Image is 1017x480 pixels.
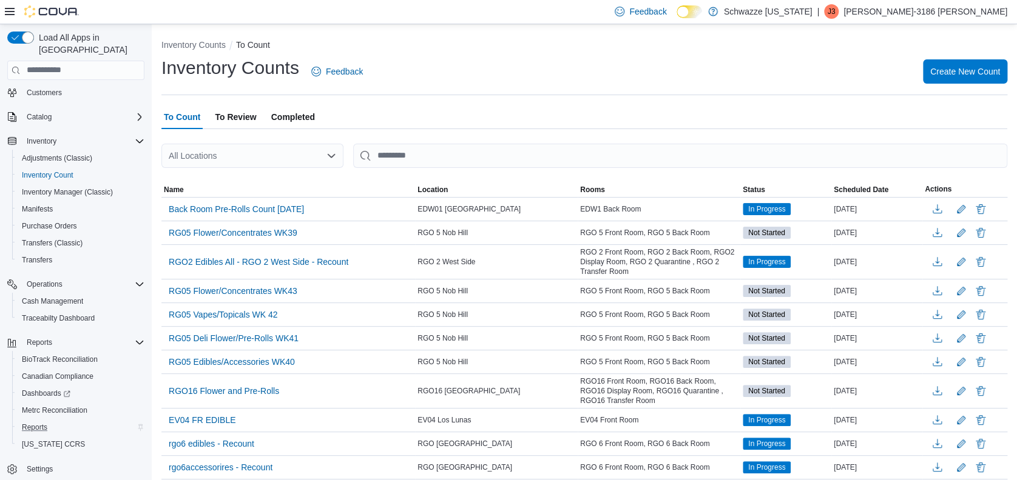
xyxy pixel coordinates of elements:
[161,56,299,80] h1: Inventory Counts
[417,286,468,296] span: RGO 5 Nob Hill
[22,439,85,449] span: [US_STATE] CCRS
[306,59,368,84] a: Feedback
[954,435,968,453] button: Edit count details
[17,386,75,401] a: Dashboards
[22,170,73,180] span: Inventory Count
[22,134,144,148] span: Inventory
[831,255,922,269] div: [DATE]
[2,334,149,351] button: Reports
[578,284,740,298] div: RGO 5 Front Room, RGO 5 Back Room
[973,225,988,240] button: Delete
[973,384,988,398] button: Delete
[831,182,922,197] button: Scheduled Date
[164,411,241,429] button: EV04 FR EDIBLE
[17,219,82,233] a: Purchase Orders
[831,225,922,240] div: [DATE]
[22,187,113,197] span: Inventory Manager (Classic)
[748,285,785,296] span: Not Started
[12,252,149,268] button: Transfers
[973,413,988,427] button: Delete
[12,351,149,368] button: BioTrack Reconciliation
[169,227,297,239] span: RG05 Flower/Concentrates WK39
[12,402,149,419] button: Metrc Reconciliation
[169,356,295,368] span: RG05 Edibles/Accessories WK40
[925,184,951,194] span: Actions
[17,202,58,216] a: Manifests
[578,374,740,408] div: RGO16 Front Room, RGO16 Back Room, RGO16 Display Room, RGO16 Quarantine , RGO16 Transfer Room
[22,85,67,100] a: Customers
[17,168,78,182] a: Inventory Count
[973,460,988,475] button: Delete
[743,332,791,344] span: Not Started
[743,385,791,397] span: Not Started
[930,65,1000,78] span: Create New Count
[22,372,93,381] span: Canadian Compliance
[973,331,988,345] button: Delete
[17,168,144,182] span: Inventory Count
[831,460,922,475] div: [DATE]
[740,182,831,197] button: Status
[417,386,520,396] span: RGO16 [GEOGRAPHIC_DATA]
[954,305,968,324] button: Edit count details
[748,415,785,425] span: In Progress
[22,85,144,100] span: Customers
[578,355,740,369] div: RGO 5 Front Room, RGO 5 Back Room
[743,256,791,268] span: In Progress
[22,422,47,432] span: Reports
[12,235,149,252] button: Transfers (Classic)
[954,224,968,242] button: Edit count details
[17,219,144,233] span: Purchase Orders
[17,403,92,418] a: Metrc Reconciliation
[12,310,149,327] button: Traceabilty Dashboard
[2,460,149,478] button: Settings
[169,256,348,268] span: RGO2 Edibles All - RGO 2 West Side - Recount
[743,356,791,368] span: Not Started
[724,4,813,19] p: Schwazze [US_STATE]
[748,227,785,238] span: Not Started
[17,403,144,418] span: Metrc Reconciliation
[12,293,149,310] button: Cash Management
[12,368,149,385] button: Canadian Compliance
[22,313,95,323] span: Traceabilty Dashboard
[22,110,144,124] span: Catalog
[22,153,92,163] span: Adjustments (Classic)
[353,144,1007,168] input: This is a search bar. After typing your query, hit enter to filter the results lower in the page.
[417,257,475,267] span: RGO 2 West Side
[17,236,144,250] span: Transfers (Classic)
[22,462,58,476] a: Settings
[34,32,144,56] span: Load All Apps in [GEOGRAPHIC_DATA]
[22,134,61,148] button: Inventory
[17,311,100,325] a: Traceabilty Dashboard
[743,203,791,215] span: In Progress
[831,355,922,369] div: [DATE]
[973,436,988,451] button: Delete
[17,352,144,367] span: BioTrack Reconciliation
[22,388,70,398] span: Dashboards
[22,221,77,231] span: Purchase Orders
[629,5,666,18] span: Feedback
[164,200,309,218] button: Back Room Pre-Rolls Count [DATE]
[2,276,149,293] button: Operations
[748,309,785,320] span: Not Started
[954,253,968,271] button: Edit count details
[24,5,79,18] img: Cova
[743,185,765,195] span: Status
[417,333,468,343] span: RGO 5 Nob Hill
[164,458,277,476] button: rgo6accessorires - Recount
[831,284,922,298] div: [DATE]
[954,329,968,347] button: Edit count details
[743,308,791,321] span: Not Started
[17,386,144,401] span: Dashboards
[417,439,512,448] span: RGO [GEOGRAPHIC_DATA]
[17,151,97,165] a: Adjustments (Classic)
[17,253,57,267] a: Transfers
[17,369,144,384] span: Canadian Compliance
[417,185,448,195] span: Location
[27,112,52,122] span: Catalog
[831,331,922,345] div: [DATE]
[748,204,785,215] span: In Progress
[22,296,83,306] span: Cash Management
[831,436,922,451] div: [DATE]
[12,218,149,235] button: Purchase Orders
[17,420,144,435] span: Reports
